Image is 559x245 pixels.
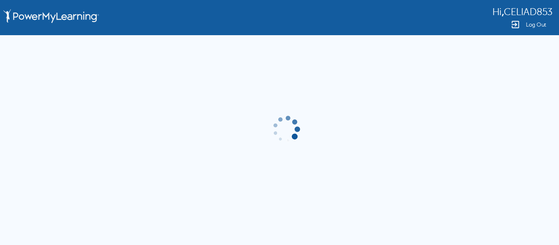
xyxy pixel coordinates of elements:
[504,7,552,18] span: CELIAD853
[271,114,301,144] img: gif-load2.gif
[492,7,502,18] span: Hi
[492,6,552,18] div: ,
[526,22,546,28] span: Log Out
[510,20,520,29] img: Logout Icon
